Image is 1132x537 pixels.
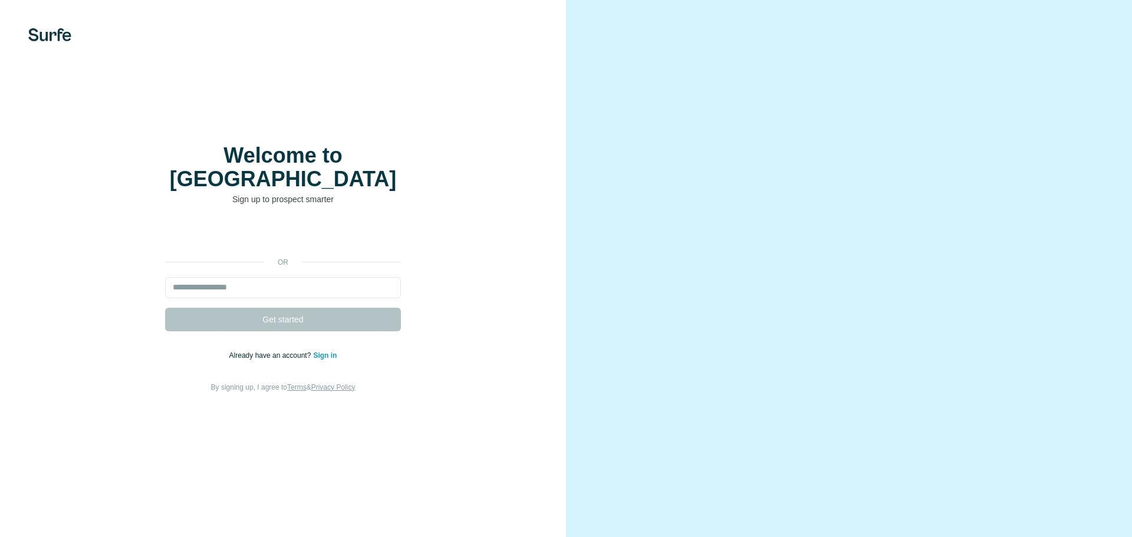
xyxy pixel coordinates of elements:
[229,351,314,360] span: Already have an account?
[28,28,71,41] img: Surfe's logo
[264,257,302,268] p: or
[165,144,401,191] h1: Welcome to [GEOGRAPHIC_DATA]
[313,351,337,360] a: Sign in
[165,193,401,205] p: Sign up to prospect smarter
[287,383,307,391] a: Terms
[159,223,407,249] iframe: Bouton "Se connecter avec Google"
[311,383,356,391] a: Privacy Policy
[211,383,356,391] span: By signing up, I agree to &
